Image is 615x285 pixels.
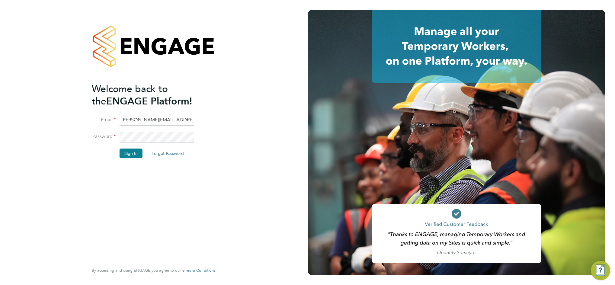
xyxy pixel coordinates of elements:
[120,115,194,126] input: Enter your work email...
[92,83,210,107] h2: ENGAGE Platform!
[92,133,116,140] label: Password
[92,117,116,123] label: Email
[181,268,216,273] a: Terms & Conditions
[92,83,168,107] span: Welcome back to the
[92,268,216,273] span: By accessing and using ENGAGE you agree to our
[147,149,189,158] button: Forgot Password
[120,149,143,158] button: Sign In
[591,261,610,280] button: Engage Resource Center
